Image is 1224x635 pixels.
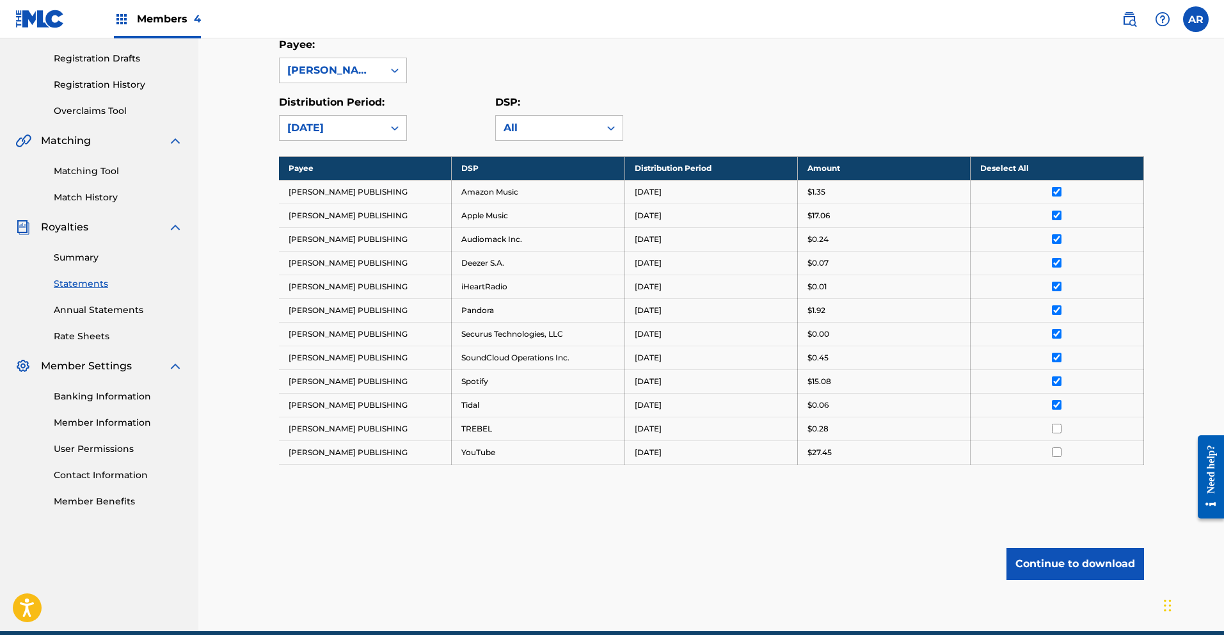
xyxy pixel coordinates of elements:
td: Amazon Music [452,180,624,204]
td: Securus Technologies, LLC [452,322,624,346]
td: Deezer S.A. [452,251,624,275]
span: Members [137,12,201,26]
label: Payee: [279,38,315,51]
p: $0.45 [807,352,829,364]
span: 4 [194,13,201,25]
div: All [504,120,592,136]
a: Registration History [54,78,183,92]
td: [DATE] [624,393,797,417]
p: $15.08 [807,376,831,387]
td: [DATE] [624,322,797,346]
img: Royalties [15,220,31,235]
a: Member Information [54,416,183,430]
a: Annual Statements [54,303,183,317]
p: $1.92 [807,305,825,316]
th: Deselect All [971,156,1143,180]
label: DSP: [495,96,520,108]
p: $0.00 [807,328,829,340]
td: SoundCloud Operations Inc. [452,346,624,369]
div: [PERSON_NAME] PUBLISHING [287,63,376,78]
a: Summary [54,251,183,264]
a: Banking Information [54,390,183,403]
td: Spotify [452,369,624,393]
img: search [1122,12,1137,27]
td: [DATE] [624,369,797,393]
div: Drag [1164,586,1172,625]
td: Tidal [452,393,624,417]
td: YouTube [452,440,624,464]
img: help [1155,12,1170,27]
td: [PERSON_NAME] PUBLISHING [279,275,452,298]
img: Matching [15,133,31,149]
td: [PERSON_NAME] PUBLISHING [279,369,452,393]
td: [PERSON_NAME] PUBLISHING [279,346,452,369]
td: [PERSON_NAME] PUBLISHING [279,180,452,204]
a: Contact Information [54,469,183,482]
td: [PERSON_NAME] PUBLISHING [279,417,452,440]
img: MLC Logo [15,10,65,28]
a: Registration Drafts [54,52,183,65]
td: [PERSON_NAME] PUBLISHING [279,251,452,275]
span: Matching [41,133,91,149]
td: [PERSON_NAME] PUBLISHING [279,440,452,464]
td: [DATE] [624,417,797,440]
td: [DATE] [624,298,797,322]
td: iHeartRadio [452,275,624,298]
td: [DATE] [624,227,797,251]
p: $0.28 [807,423,829,435]
a: Member Benefits [54,495,183,508]
td: Pandora [452,298,624,322]
a: Statements [54,277,183,291]
th: Distribution Period [624,156,797,180]
td: [DATE] [624,275,797,298]
p: $27.45 [807,447,832,458]
p: $17.06 [807,210,830,221]
iframe: Resource Center [1188,425,1224,528]
td: [PERSON_NAME] PUBLISHING [279,204,452,227]
td: [DATE] [624,251,797,275]
img: Top Rightsholders [114,12,129,27]
div: User Menu [1183,6,1209,32]
th: Amount [797,156,970,180]
td: [DATE] [624,180,797,204]
td: [DATE] [624,204,797,227]
label: Distribution Period: [279,96,385,108]
a: Overclaims Tool [54,104,183,118]
p: $0.24 [807,234,829,245]
p: $0.01 [807,281,827,293]
td: [PERSON_NAME] PUBLISHING [279,322,452,346]
img: expand [168,133,183,149]
a: Matching Tool [54,165,183,178]
a: Match History [54,191,183,204]
p: $0.07 [807,257,829,269]
div: Help [1150,6,1175,32]
button: Continue to download [1006,548,1144,580]
a: User Permissions [54,442,183,456]
div: [DATE] [287,120,376,136]
iframe: Chat Widget [1160,574,1224,635]
span: Member Settings [41,358,132,374]
td: TREBEL [452,417,624,440]
p: $0.06 [807,399,829,411]
td: Apple Music [452,204,624,227]
a: Public Search [1117,6,1142,32]
td: Audiomack Inc. [452,227,624,251]
span: Royalties [41,220,88,235]
td: [PERSON_NAME] PUBLISHING [279,298,452,322]
td: [DATE] [624,440,797,464]
td: [PERSON_NAME] PUBLISHING [279,393,452,417]
td: [PERSON_NAME] PUBLISHING [279,227,452,251]
img: expand [168,358,183,374]
img: expand [168,220,183,235]
img: Member Settings [15,358,31,374]
p: $1.35 [807,186,825,198]
td: [DATE] [624,346,797,369]
a: Rate Sheets [54,330,183,343]
th: Payee [279,156,452,180]
th: DSP [452,156,624,180]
